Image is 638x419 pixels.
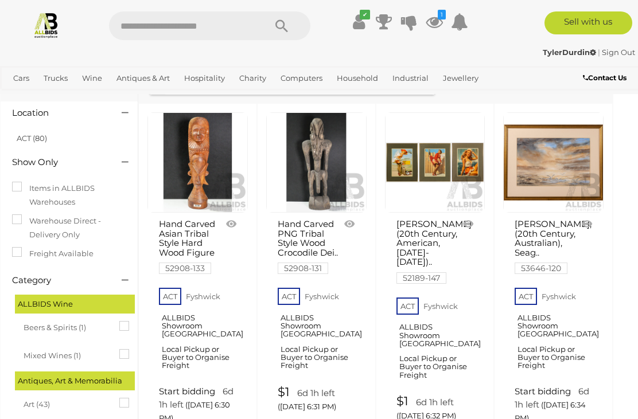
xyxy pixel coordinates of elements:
[602,48,635,57] a: Sign Out
[15,295,135,314] div: ALLBIDS Wine
[235,69,271,88] a: Charity
[278,284,358,379] a: ACT Fyshwick ALLBIDS Showroom [GEOGRAPHIC_DATA] Local Pickup or Buyer to Organise Freight
[24,346,110,362] span: Mixed Wines (1)
[112,69,174,88] a: Antiques & Art
[396,294,477,389] a: ACT Fyshwick ALLBIDS Showroom [GEOGRAPHIC_DATA] Local Pickup or Buyer to Organise Freight
[12,158,104,167] h4: Show Only
[278,385,290,399] span: $1
[12,108,104,118] h4: Location
[543,48,598,57] a: TylerDurdin
[77,69,107,88] a: Wine
[12,182,126,209] label: Items in ALLBIDS Warehouses
[253,11,310,40] button: Search
[515,284,595,379] a: ACT Fyshwick ALLBIDS Showroom [GEOGRAPHIC_DATA] Local Pickup or Buyer to Organise Freight
[385,112,485,213] a: Gil Elvgren (20th Century, American, 1914-1980) & Artist Unknown, A Nice Catch, Luggage Mishap & ...
[9,88,40,107] a: Office
[12,276,104,285] h4: Category
[266,112,367,213] a: Hand Carved PNG Tribal Style Wood Crocodile Deity Figure with Shell Detail
[396,394,409,408] span: $1
[515,220,582,273] a: [PERSON_NAME], (20th Century, Australian), Seag.. 53646-120
[12,214,126,241] label: Warehouse Direct - Delivery Only
[438,69,483,88] a: Jewellery
[15,371,135,390] div: Antiques, Art & Memorabilia
[350,11,367,32] a: ✔
[24,318,110,334] span: Beers & Spirits (1)
[9,69,34,88] a: Cars
[276,69,327,88] a: Computers
[45,88,77,107] a: Sports
[543,48,596,57] strong: TylerDurdin
[180,69,229,88] a: Hospitality
[24,395,110,411] span: Art (43)
[360,10,370,19] i: ✔
[388,69,433,88] a: Industrial
[12,247,94,260] label: Freight Available
[147,112,248,213] a: Hand Carved Asian Tribal Style Hard Wood Figure
[33,11,60,38] img: Allbids.com.au
[426,11,443,32] a: 1
[503,112,604,213] a: Clif Buchanan, (20th Century, Australian), Seagulls, Nice Original Vintage Watercolour, 54 x 71 c...
[396,220,464,283] a: [PERSON_NAME] (20th Century, American, [DATE]-[DATE]).. 52189-147
[39,69,72,88] a: Trucks
[17,134,47,143] a: ACT (80)
[583,73,627,82] b: Contact Us
[438,10,446,19] i: 1
[598,48,600,57] span: |
[332,69,383,88] a: Household
[583,72,629,84] a: Contact Us
[83,88,173,107] a: [GEOGRAPHIC_DATA]
[159,220,226,273] a: Hand Carved Asian Tribal Style Hard Wood Figure 52908-133
[159,284,239,379] a: ACT Fyshwick ALLBIDS Showroom [GEOGRAPHIC_DATA] Local Pickup or Buyer to Organise Freight
[544,11,632,34] a: Sell with us
[278,220,345,273] a: Hand Carved PNG Tribal Style Wood Crocodile Dei.. 52908-131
